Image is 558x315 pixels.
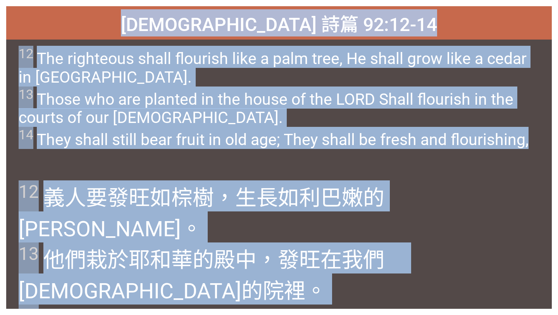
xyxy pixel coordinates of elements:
sup: 12 [19,181,39,202]
sup: 14 [19,127,33,142]
sup: 12 [19,46,33,61]
span: The righteous shall flourish like a palm tree, He shall grow like a cedar in [GEOGRAPHIC_DATA]. T... [19,46,539,149]
span: [DEMOGRAPHIC_DATA] 詩篇 92:12-14 [121,9,437,36]
sup: 13 [19,87,33,102]
sup: 13 [19,243,39,264]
